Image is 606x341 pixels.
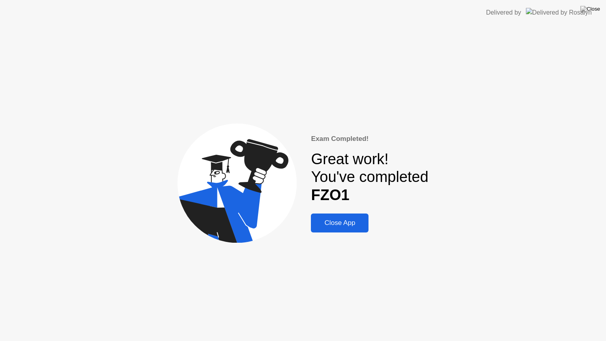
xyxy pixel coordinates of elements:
[580,6,600,12] img: Close
[313,219,366,227] div: Close App
[311,214,368,232] button: Close App
[486,8,521,17] div: Delivered by
[311,134,428,144] div: Exam Completed!
[311,187,349,203] b: FZO1
[526,8,592,17] img: Delivered by Rosalyn
[311,150,428,204] div: Great work! You've completed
